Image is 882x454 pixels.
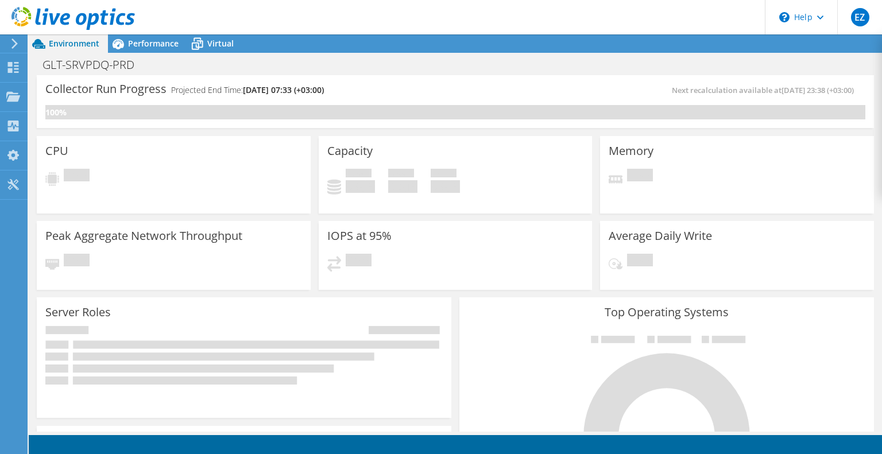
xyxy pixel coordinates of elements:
span: Pending [627,169,653,184]
span: Total [431,169,457,180]
h3: Capacity [327,145,373,157]
span: EZ [851,8,869,26]
h3: Top Operating Systems [468,306,865,319]
h4: 0 GiB [346,180,375,193]
span: Free [388,169,414,180]
span: [DATE] 23:38 (+03:00) [782,85,854,95]
h3: Memory [609,145,653,157]
span: Pending [64,169,90,184]
svg: \n [779,12,790,22]
span: Virtual [207,38,234,49]
span: Next recalculation available at [672,85,860,95]
h4: 0 GiB [431,180,460,193]
h3: Server Roles [45,306,111,319]
h3: Peak Aggregate Network Throughput [45,230,242,242]
h3: CPU [45,145,68,157]
h4: 0 GiB [388,180,417,193]
h3: Average Daily Write [609,230,712,242]
span: [DATE] 07:33 (+03:00) [243,84,324,95]
span: Environment [49,38,99,49]
span: Performance [128,38,179,49]
span: Pending [64,254,90,269]
h1: GLT-SRVPDQ-PRD [37,59,152,71]
h3: IOPS at 95% [327,230,392,242]
span: Used [346,169,372,180]
h4: Projected End Time: [171,84,324,96]
span: Pending [346,254,372,269]
span: Pending [627,254,653,269]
